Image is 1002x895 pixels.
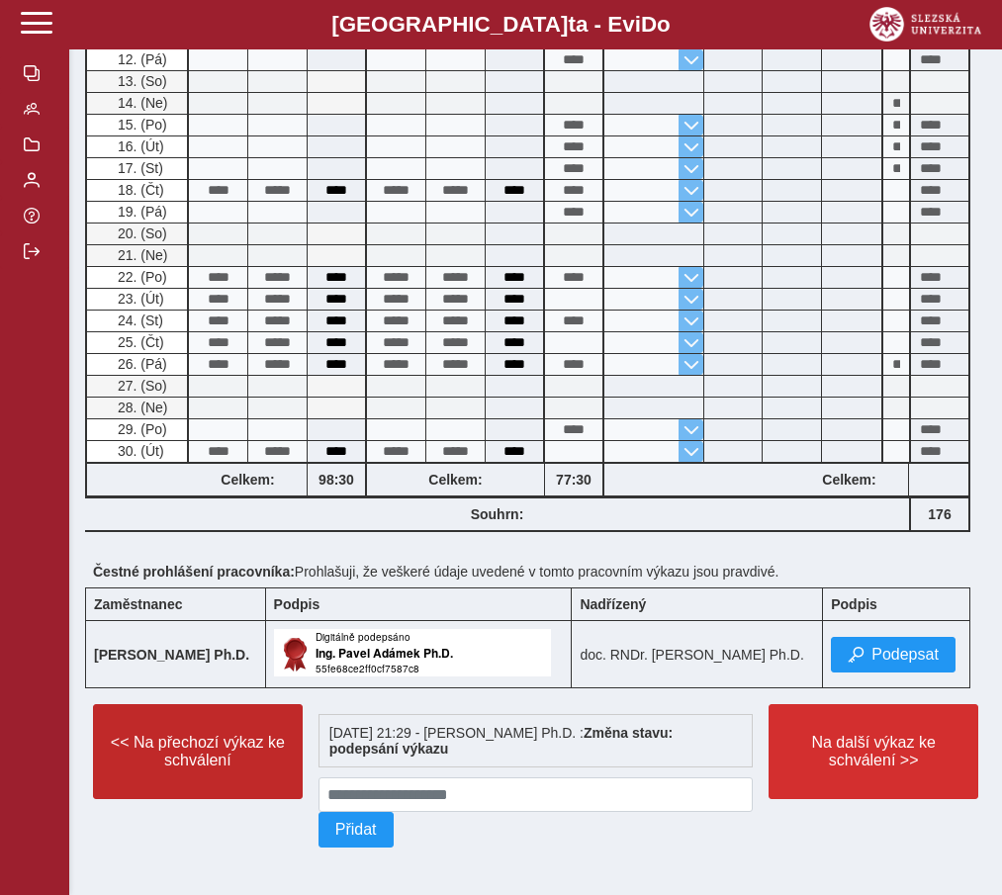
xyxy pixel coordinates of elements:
[110,734,286,769] span: << Na přechozí výkaz ke schválení
[93,704,303,799] button: << Na přechozí výkaz ke schválení
[114,400,168,415] span: 28. (Ne)
[911,506,968,522] b: 176
[114,204,167,220] span: 19. (Pá)
[94,647,249,663] b: [PERSON_NAME] Ph.D.
[335,821,377,839] span: Přidat
[274,596,320,612] b: Podpis
[114,117,167,133] span: 15. (Po)
[319,812,394,848] button: Přidat
[189,472,307,488] b: Celkem:
[580,596,646,612] b: Nadřízený
[641,12,657,37] span: D
[114,51,167,67] span: 12. (Pá)
[329,725,674,757] b: Změna stavu: podepsání výkazu
[94,596,182,612] b: Zaměstnanec
[657,12,671,37] span: o
[114,378,167,394] span: 27. (So)
[274,629,551,676] img: Digitálně podepsáno uživatelem
[831,637,956,672] button: Podepsat
[114,269,167,285] span: 22. (Po)
[367,472,544,488] b: Celkem:
[871,646,939,664] span: Podepsat
[93,564,295,580] b: Čestné prohlášení pracovníka:
[114,291,164,307] span: 23. (Út)
[114,443,164,459] span: 30. (Út)
[545,472,602,488] b: 77:30
[572,621,823,688] td: doc. RNDr. [PERSON_NAME] Ph.D.
[869,7,981,42] img: logo_web_su.png
[114,138,164,154] span: 16. (Út)
[831,596,877,612] b: Podpis
[769,704,978,799] button: Na další výkaz ke schválení >>
[114,182,164,198] span: 18. (Čt)
[114,334,164,350] span: 25. (Čt)
[114,160,163,176] span: 17. (St)
[785,734,961,769] span: Na další výkaz ke schválení >>
[471,506,524,522] b: Souhrn:
[114,313,163,328] span: 24. (St)
[790,472,908,488] b: Celkem:
[114,247,168,263] span: 21. (Ne)
[114,95,168,111] span: 14. (Ne)
[319,714,754,767] div: [DATE] 21:29 - [PERSON_NAME] Ph.D. :
[114,421,167,437] span: 29. (Po)
[59,12,943,38] b: [GEOGRAPHIC_DATA] a - Evi
[114,225,167,241] span: 20. (So)
[568,12,575,37] span: t
[85,556,986,587] div: Prohlašuji, že veškeré údaje uvedené v tomto pracovním výkazu jsou pravdivé.
[114,73,167,89] span: 13. (So)
[114,356,167,372] span: 26. (Pá)
[308,472,365,488] b: 98:30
